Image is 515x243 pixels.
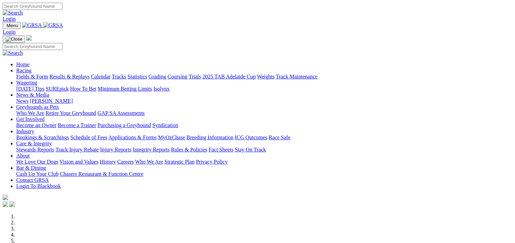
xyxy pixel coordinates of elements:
a: Care & Integrity [16,141,52,146]
a: Greyhounds as Pets [16,104,59,110]
a: Integrity Reports [133,147,170,152]
a: Cash Up Your Club [16,171,58,177]
a: Strategic Plan [164,159,195,165]
input: Search [3,3,62,10]
a: How To Bet [70,86,97,92]
img: GRSA [43,22,63,28]
div: Racing [16,74,512,80]
a: Race Safe [268,135,290,140]
a: Stewards Reports [16,147,54,152]
a: Fact Sheets [209,147,233,152]
a: Login [3,29,16,35]
a: Minimum Betting Limits [98,86,152,92]
a: [PERSON_NAME] [30,98,73,104]
a: News [16,98,28,104]
a: SUREpick [46,86,69,92]
a: Rules & Policies [171,147,207,152]
div: News & Media [16,98,512,104]
div: Greyhounds as Pets [16,110,512,116]
a: 2025 TAB Adelaide Cup [202,74,256,79]
a: Breeding Information [186,135,233,140]
a: Become a Trainer [58,122,96,128]
a: Who We Are [16,110,44,116]
a: Careers [117,159,134,165]
div: About [16,159,512,165]
a: ICG Outcomes [235,135,267,140]
a: Contact GRSA [16,177,49,183]
a: Isolynx [153,86,170,92]
a: Become an Owner [16,122,56,128]
a: Who We Are [135,159,163,165]
img: logo-grsa-white.png [26,35,32,41]
a: Calendar [91,74,110,79]
a: News & Media [16,92,49,98]
button: Toggle navigation [3,22,21,29]
a: Login [3,16,16,22]
a: Statistics [128,74,147,79]
a: Grading [149,74,166,79]
div: Bar & Dining [16,171,512,177]
img: logo-grsa-white.png [3,195,8,200]
a: Login To Blackbook [16,183,61,189]
a: History [100,159,116,165]
a: Chasers Restaurant & Function Centre [60,171,143,177]
a: Track Injury Rebate [55,147,99,152]
a: Get Involved [16,116,45,122]
a: Vision and Values [59,159,98,165]
a: Injury Reports [100,147,131,152]
a: Wagering [16,80,37,86]
a: Retire Your Greyhound [46,110,96,116]
a: GAP SA Assessments [98,110,145,116]
img: Search [3,50,23,56]
a: Bar & Dining [16,165,46,171]
a: Bookings & Scratchings [16,135,69,140]
a: MyOzChase [158,135,185,140]
button: Toggle navigation [3,35,25,43]
span: Menu [7,23,18,28]
div: Get Involved [16,122,512,128]
a: Privacy Policy [196,159,228,165]
img: twitter.svg [9,201,15,207]
input: Search [3,43,62,50]
a: We Love Our Dogs [16,159,58,165]
div: Industry [16,135,512,141]
a: About [16,153,30,159]
a: Stay On Track [235,147,266,152]
a: Applications & Forms [108,135,157,140]
a: Schedule of Fees [70,135,107,140]
a: Racing [16,68,31,73]
div: Care & Integrity [16,147,512,153]
img: Close [5,37,22,42]
a: Fields & Form [16,74,48,79]
img: GRSA [22,22,42,28]
a: Track Maintenance [276,74,317,79]
a: Results & Replays [49,74,89,79]
a: Weights [257,74,275,79]
a: Industry [16,128,34,134]
a: Coursing [168,74,187,79]
a: [DATE] Tips [16,86,44,92]
a: Home [16,62,29,67]
img: facebook.svg [3,201,8,207]
a: Tracks [112,74,126,79]
div: Wagering [16,86,512,92]
img: Search [3,10,23,16]
a: Purchasing a Greyhound [98,122,151,128]
a: Trials [188,74,201,79]
a: Syndication [152,122,178,128]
